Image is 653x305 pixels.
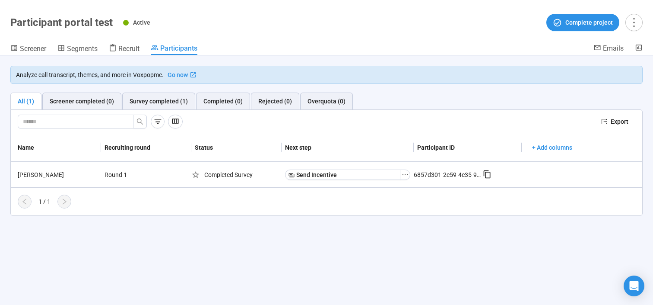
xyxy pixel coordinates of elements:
[136,118,143,125] span: search
[603,44,624,52] span: Emails
[10,16,113,29] h1: Participant portal test
[101,167,166,183] div: Round 1
[21,198,28,205] span: left
[525,141,579,154] button: + Add columns
[133,115,147,128] button: search
[203,96,243,106] div: Completed (0)
[101,134,191,162] th: Recruiting round
[414,134,522,162] th: Participant ID
[167,70,197,80] a: Go now
[546,14,619,31] button: Complete project
[57,44,98,55] a: Segments
[400,170,410,180] button: ellipsis
[11,134,101,162] th: Name
[61,198,68,205] span: right
[57,195,71,209] button: right
[10,44,46,55] a: Screener
[18,96,34,106] div: All (1)
[160,44,197,52] span: Participants
[151,44,197,55] a: Participants
[624,276,644,296] div: Open Intercom Messenger
[50,96,114,106] div: Screener completed (0)
[168,70,188,80] span: Go now
[601,119,607,125] span: export
[282,134,414,162] th: Next step
[130,96,188,106] div: Survey completed (1)
[414,170,483,180] div: 6857d301-2e59-4e35-94c4-cd7109505007
[285,170,400,180] button: Send Incentive
[16,70,164,80] span: Analyze call transcript, themes, and more in Voxpopme.
[628,16,640,28] span: more
[565,18,613,27] span: Complete project
[67,45,98,53] span: Segments
[38,197,51,206] div: 1 / 1
[133,19,150,26] span: Active
[402,171,409,178] span: ellipsis
[593,44,624,54] a: Emails
[611,117,628,126] span: Export
[118,45,139,53] span: Recruit
[191,170,282,180] div: Completed Survey
[296,170,337,180] span: Send Incentive
[14,170,101,180] div: [PERSON_NAME]
[191,134,282,162] th: Status
[594,115,635,128] button: exportExport
[20,45,46,53] span: Screener
[258,96,292,106] div: Rejected (0)
[18,195,32,209] button: left
[625,14,643,31] button: more
[307,96,346,106] div: Overquota (0)
[532,143,572,152] span: + Add columns
[109,44,139,55] a: Recruit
